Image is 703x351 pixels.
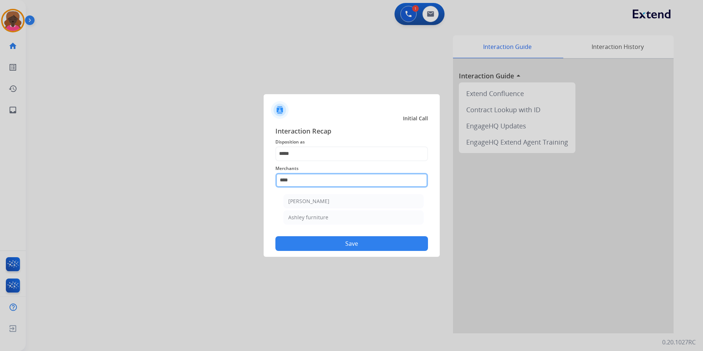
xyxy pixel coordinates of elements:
span: Disposition as [275,138,428,146]
p: 0.20.1027RC [662,338,696,347]
div: [PERSON_NAME] [288,198,329,205]
span: Interaction Recap [275,126,428,138]
span: Merchants [275,164,428,173]
button: Save [275,236,428,251]
div: Ashley furniture [288,214,328,221]
span: Initial Call [403,115,428,122]
img: contactIcon [271,101,289,119]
